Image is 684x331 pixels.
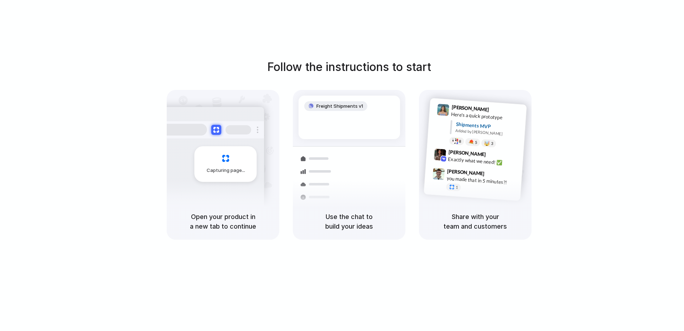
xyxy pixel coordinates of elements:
span: 9:47 AM [487,170,501,179]
div: Here's a quick prototype [451,110,522,122]
h1: Follow the instructions to start [267,58,431,76]
span: 3 [491,141,493,145]
h5: Use the chat to build your ideas [301,212,397,231]
span: Freight Shipments v1 [316,103,363,110]
span: 9:41 AM [491,106,506,115]
span: 5 [475,140,477,144]
span: Capturing page [207,167,246,174]
span: [PERSON_NAME] [451,103,489,113]
h5: Share with your team and customers [427,212,523,231]
h5: Open your product in a new tab to continue [175,212,271,231]
span: 8 [459,139,461,143]
div: you made that in 5 minutes?! [446,174,518,187]
span: [PERSON_NAME] [447,167,485,177]
span: 1 [456,185,458,189]
div: Exactly what we need! ✅ [448,155,519,167]
div: 🤯 [484,141,490,146]
div: Shipments MVP [456,120,522,132]
span: 9:42 AM [488,151,503,160]
span: [PERSON_NAME] [448,148,486,158]
div: Added by [PERSON_NAME] [455,127,521,138]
